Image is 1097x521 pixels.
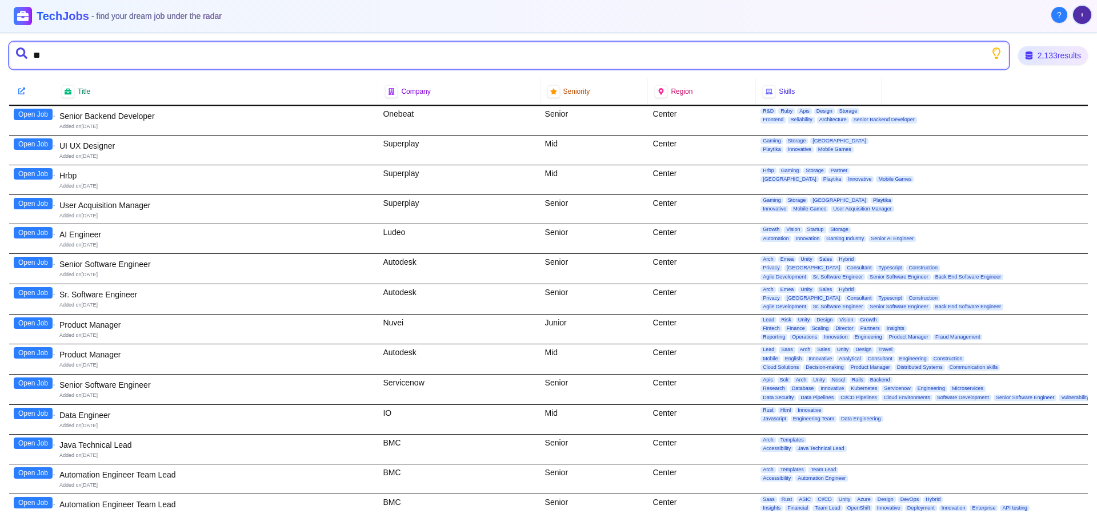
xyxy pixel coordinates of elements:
[648,136,756,165] div: Center
[760,108,776,114] span: R&D
[760,446,793,452] span: Accessibility
[59,271,374,279] div: Added on [DATE]
[59,379,374,391] div: Senior Software Engineer
[858,325,882,332] span: Partners
[778,377,791,383] span: Solr
[868,377,892,383] span: Backend
[852,334,884,340] span: Engineering
[837,317,855,323] span: Vision
[817,287,835,293] span: Sales
[811,274,866,280] span: Sr. Software Engineer
[760,304,808,310] span: Agile Development
[803,364,846,371] span: Decision-making
[648,284,756,314] div: Center
[59,110,374,122] div: Senior Backend Developer
[401,87,430,96] span: Company
[866,356,895,362] span: Consultant
[760,325,782,332] span: Fintech
[805,226,826,233] span: Startup
[895,364,945,371] span: Distributed Systems
[876,176,914,182] span: Mobile Games
[867,274,931,280] span: Senior Software Engineer
[814,317,835,323] span: Design
[14,198,53,209] button: Open Job
[784,226,802,233] span: Vision
[882,395,932,401] span: Cloud Environments
[783,356,804,362] span: English
[378,464,540,494] div: BMC
[14,438,53,449] button: Open Job
[798,395,836,401] span: Data Pipelines
[791,206,828,212] span: Mobile Games
[541,195,648,224] div: Senior
[378,375,540,404] div: Servicenow
[778,467,806,473] span: Templates
[78,87,90,96] span: Title
[845,505,872,511] span: OpenShift
[14,497,53,508] button: Open Job
[806,356,834,362] span: Innovative
[760,356,780,362] span: Mobile
[760,475,793,482] span: Accessibility
[541,224,648,253] div: Senior
[838,395,879,401] span: CI/CD Pipelines
[923,496,943,503] span: Hybrid
[760,407,776,413] span: Rust
[786,146,814,153] span: Innovative
[59,241,374,249] div: Added on [DATE]
[831,206,894,212] span: User Acquisition Manager
[779,317,794,323] span: Risk
[378,284,540,314] div: Autodesk
[671,87,692,96] span: Region
[59,392,374,399] div: Added on [DATE]
[59,452,374,459] div: Added on [DATE]
[790,385,816,392] span: Database
[836,496,853,503] span: Unity
[648,405,756,434] div: Center
[541,315,648,344] div: Junior
[14,227,53,238] button: Open Job
[933,304,1003,310] span: Back End Software Engineer
[14,138,53,150] button: Open Job
[851,117,917,123] span: Senior Backend Developer
[786,138,808,144] span: Storage
[784,265,843,271] span: [GEOGRAPHIC_DATA]
[828,226,851,233] span: Storage
[798,347,813,353] span: Arch
[59,153,374,160] div: Added on [DATE]
[760,496,777,503] span: Saas
[760,274,808,280] span: Agile Development
[541,464,648,494] div: Senior
[795,475,848,482] span: Automation Engineer
[378,405,540,434] div: IO
[378,315,540,344] div: Nuvei
[876,347,895,353] span: Travel
[935,395,991,401] span: Software Development
[778,287,796,293] span: Emea
[648,315,756,344] div: Center
[811,304,866,310] span: Sr. Software Engineer
[855,496,873,503] span: Azure
[906,265,940,271] span: Construction
[59,511,374,519] div: Added on [DATE]
[760,265,782,271] span: Privacy
[760,226,782,233] span: Growth
[779,496,795,503] span: Rust
[59,422,374,429] div: Added on [DATE]
[933,334,983,340] span: Fraud Management
[760,437,776,443] span: Arch
[760,317,776,323] span: Lead
[905,505,937,511] span: Deployment
[811,377,827,383] span: Unity
[846,176,874,182] span: Innovative
[14,257,53,268] button: Open Job
[991,47,1002,59] button: Show search tips
[760,385,787,392] span: Research
[59,200,374,211] div: User Acquisition Manager
[875,496,896,503] span: Design
[59,332,374,339] div: Added on [DATE]
[59,301,374,309] div: Added on [DATE]
[970,505,998,511] span: Enterprise
[933,274,1003,280] span: Back End Software Engineer
[760,176,819,182] span: [GEOGRAPHIC_DATA]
